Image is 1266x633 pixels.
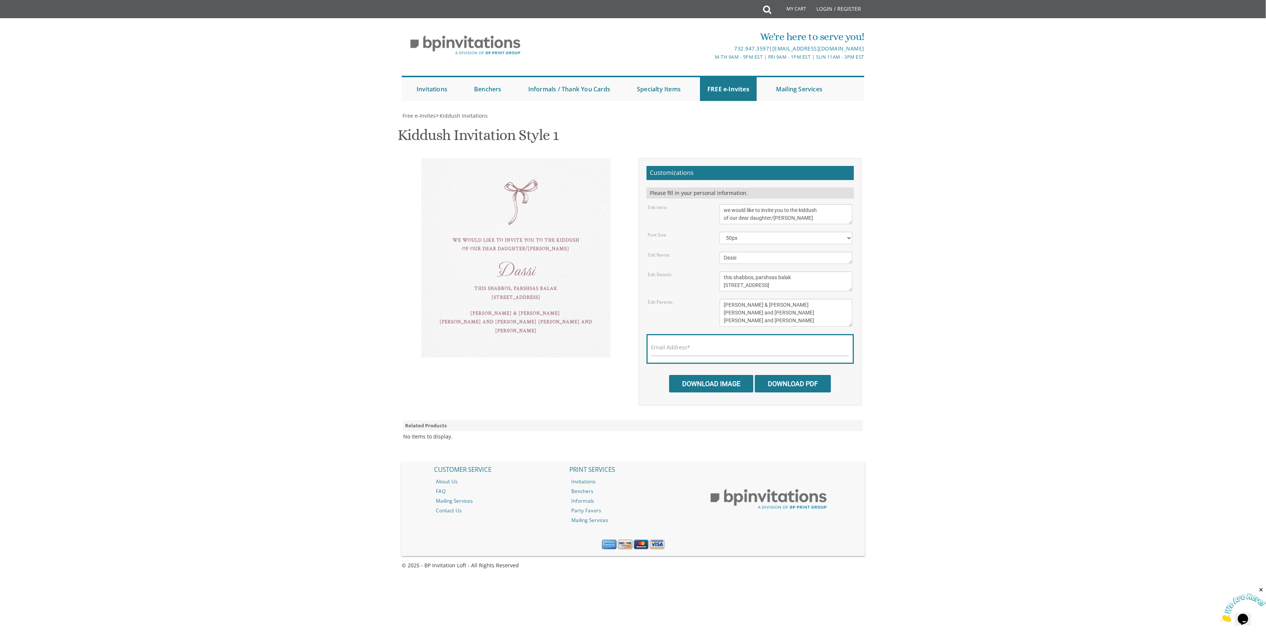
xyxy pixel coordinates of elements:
[402,112,436,119] a: Free e-Invites
[431,486,565,496] a: FAQ
[629,77,688,101] a: Specialty Items
[401,562,865,569] div: © 2025 - BP Invitation Loft - All Rights Reserved
[720,299,852,327] textarea: [PERSON_NAME] & [PERSON_NAME] [PERSON_NAME] and [PERSON_NAME] [PERSON_NAME] and [PERSON_NAME]
[648,271,672,278] label: Edit Details:
[436,265,596,273] div: Dassi
[701,483,836,516] img: BP Print Group
[521,77,618,101] a: Informals / Thank You Cards
[431,477,565,486] a: About Us
[439,112,488,119] a: Kiddush Invitations
[402,30,529,61] img: BP Invitation Loft
[436,236,596,254] div: we would like to invite you to the kiddush of our dear daughter/[PERSON_NAME]
[648,299,674,305] label: Edit Parents:
[648,232,666,238] label: Font Size
[467,77,509,101] a: Benchers
[398,127,559,149] h1: Kiddush Invitation Style 1
[772,45,864,52] a: [EMAIL_ADDRESS][DOMAIN_NAME]
[409,77,455,101] a: Invitations
[647,187,854,199] div: Please fill in your personal information.
[648,252,670,258] label: Edit Name:
[566,486,700,496] a: Benchers
[403,420,863,431] div: Related Products
[566,515,700,525] a: Mailing Services
[700,77,757,101] a: FREE e-Invites
[431,506,565,515] a: Contact Us
[769,77,830,101] a: Mailing Services
[566,477,700,486] a: Invitations
[734,45,769,52] a: 732.947.3597
[566,463,700,477] h2: PRINT SERVICES
[648,204,667,211] label: Edit Intro:
[755,375,831,392] input: Download PDF
[771,1,812,19] a: My Cart
[720,204,852,224] textarea: we would like to invite you to the kiddush of our dear daughter/[PERSON_NAME]
[402,112,436,119] span: Free e-Invites
[650,540,664,549] img: Visa
[618,540,632,549] img: Discover
[431,496,565,506] a: Mailing Services
[566,506,700,515] a: Party Favors
[720,271,852,291] textarea: this shabbos, parshsas balak [STREET_ADDRESS]
[556,29,864,44] div: We're here to serve you!
[634,540,648,549] img: MasterCard
[566,496,700,506] a: Informals
[556,44,864,53] div: |
[436,112,488,119] span: >
[556,53,864,61] div: M-Th 9am - 5pm EST | Fri 9am - 1pm EST | Sun 11am - 3pm EST
[602,540,616,549] img: American Express
[647,166,854,180] h2: Customizations
[440,112,488,119] span: Kiddush Invitations
[1220,587,1266,622] iframe: chat widget
[651,343,690,351] label: Email Address*
[669,375,753,392] input: Download Image
[720,252,852,264] textarea: Dassi
[436,284,596,302] div: this shabbos, parshsas balak [STREET_ADDRESS]
[403,433,453,440] div: No items to display.
[436,309,596,335] div: [PERSON_NAME] & [PERSON_NAME] [PERSON_NAME] and [PERSON_NAME] [PERSON_NAME] and [PERSON_NAME]
[431,463,565,477] h2: CUSTOMER SERVICE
